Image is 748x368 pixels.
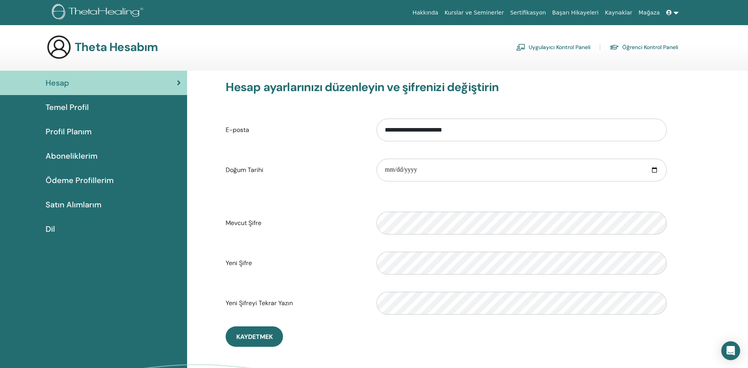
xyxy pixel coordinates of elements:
[226,259,252,267] font: Yeni Şifre
[226,166,263,174] font: Doğum Tarihi
[516,41,590,53] a: Uygulayıcı Kontrol Paneli
[610,44,619,51] img: graduation-cap.svg
[236,333,273,341] font: Kaydetmek
[441,5,507,20] a: Kurslar ve Seminerler
[46,151,97,161] font: Aboneliklerim
[46,126,92,137] font: Profil Planım
[721,341,740,360] div: Open Intercom Messenger
[46,200,101,210] font: Satın Alımlarım
[226,219,261,227] font: Mevcut Şifre
[226,126,249,134] font: E-posta
[46,224,55,234] font: Dil
[610,41,678,53] a: Öğrenci Kontrol Paneli
[409,5,441,20] a: Hakkında
[529,44,590,51] font: Uygulayıcı Kontrol Paneli
[46,35,72,60] img: generic-user-icon.jpg
[602,5,636,20] a: Kaynaklar
[549,5,602,20] a: Başarı Hikayeleri
[638,9,660,16] font: Mağaza
[226,79,499,95] font: Hesap ayarlarınızı düzenleyin ve şifrenizi değiştirin
[635,5,663,20] a: Mağaza
[622,44,678,51] font: Öğrenci Kontrol Paneli
[52,4,146,22] img: logo.png
[507,5,549,20] a: Sertifikasyon
[605,9,632,16] font: Kaynaklar
[226,326,283,347] button: Kaydetmek
[412,9,438,16] font: Hakkında
[46,78,69,88] font: Hesap
[510,9,546,16] font: Sertifikasyon
[516,44,526,51] img: chalkboard-teacher.svg
[226,299,293,307] font: Yeni Şifreyi Tekrar Yazın
[46,102,89,112] font: Temel Profil
[552,9,599,16] font: Başarı Hikayeleri
[445,9,504,16] font: Kurslar ve Seminerler
[75,39,158,55] font: Theta Hesabım
[46,175,114,185] font: Ödeme Profillerim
